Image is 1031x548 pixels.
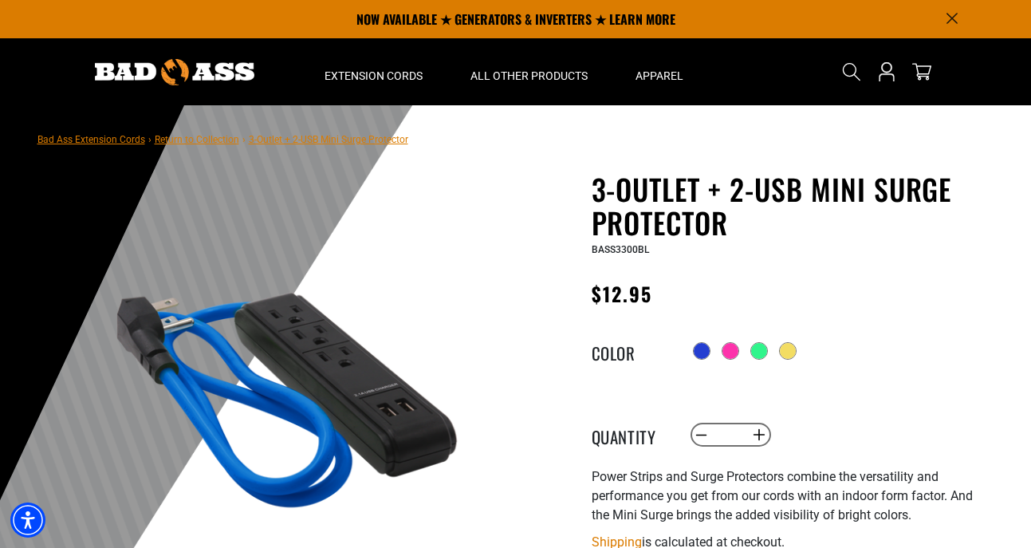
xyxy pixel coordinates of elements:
span: 3-Outlet + 2-USB Mini Surge Protector [249,134,408,145]
legend: Color [592,341,671,361]
summary: All Other Products [447,38,612,105]
summary: Extension Cords [301,38,447,105]
span: › [242,134,246,145]
p: Power Strips and Surge Protectors combine the versatility and performance you get from our cords ... [592,467,982,525]
span: Apparel [636,69,683,83]
span: Extension Cords [325,69,423,83]
a: Bad Ass Extension Cords [37,134,145,145]
a: cart [909,62,935,81]
a: Open this option [874,38,899,105]
nav: breadcrumbs [37,129,408,148]
span: BASS3300BL [592,244,649,255]
span: $12.95 [592,279,652,308]
h1: 3-Outlet + 2-USB Mini Surge Protector [592,172,982,239]
span: › [148,134,152,145]
summary: Search [839,59,864,85]
label: Quantity [592,424,671,445]
a: Return to Collection [155,134,239,145]
img: Bad Ass Extension Cords [95,59,254,85]
summary: Apparel [612,38,707,105]
div: Accessibility Menu [10,503,45,538]
span: All Other Products [470,69,588,83]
